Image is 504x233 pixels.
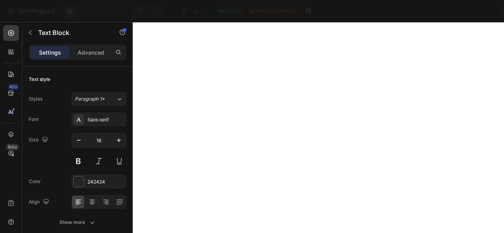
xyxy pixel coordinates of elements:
[133,22,504,233] iframe: Design area
[29,178,41,185] div: Color
[29,95,43,103] div: Styles
[38,28,105,37] p: Text Block
[6,144,19,150] div: Beta
[445,8,458,15] span: Save
[3,3,59,19] button: 7
[7,84,19,90] div: 450
[29,116,39,123] div: Font
[190,7,192,15] span: /
[438,3,464,19] button: Save
[52,6,55,16] p: 7
[71,92,126,106] button: Paragraph 1*
[78,48,104,57] p: Advanced
[256,7,296,15] span: Need republishing
[225,7,241,15] span: Default
[133,3,165,19] div: Undo/Redo
[29,197,51,207] div: Align
[87,178,124,185] div: 242424
[29,135,50,145] div: Size
[360,3,435,19] button: Assigned Products
[193,7,198,15] span: Shopify Original Product Template
[39,48,61,57] p: Settings
[75,95,105,103] span: Paragraph 1*
[29,215,126,229] button: Show more
[29,76,50,83] div: Text style
[474,7,494,15] div: Publish
[467,3,500,19] button: Publish
[59,218,96,226] div: Show more
[87,116,124,123] div: Sans-serif
[367,7,417,15] span: Assigned Products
